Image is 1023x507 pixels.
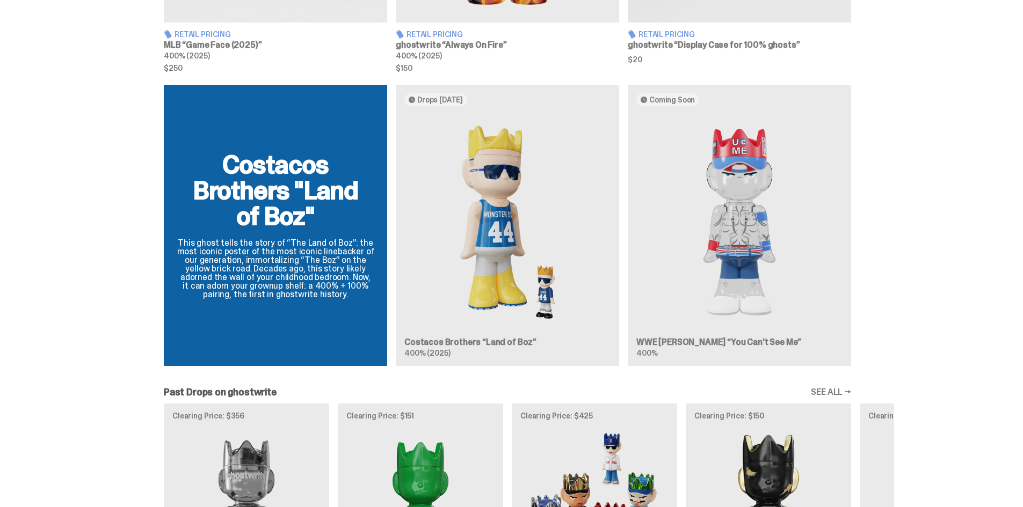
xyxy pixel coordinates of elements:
h2: Past Drops on ghostwrite [164,387,277,397]
img: You Can't See Me [636,115,843,329]
h3: ghostwrite “Display Case for 100% ghosts” [628,41,851,49]
span: 400% (2025) [164,51,209,61]
a: SEE ALL → [811,388,851,396]
p: This ghost tells the story of “The Land of Boz”: the most iconic poster of the most iconic lineba... [177,239,374,299]
span: Retail Pricing [639,31,695,38]
h3: MLB “Game Face (2025)” [164,41,387,49]
h3: ghostwrite “Always On Fire” [396,41,619,49]
p: Clearing Price: $150 [694,412,843,420]
p: Clearing Price: $151 [346,412,495,420]
p: Clearing Price: $100 [868,412,1017,420]
span: $20 [628,56,851,63]
span: 400% (2025) [396,51,441,61]
h3: Costacos Brothers “Land of Boz” [404,338,611,347]
span: Retail Pricing [407,31,463,38]
span: $150 [396,64,619,72]
p: Clearing Price: $356 [172,412,321,420]
span: Coming Soon [649,95,695,104]
p: Clearing Price: $425 [520,412,669,420]
img: Land of Boz [404,115,611,329]
span: Drops [DATE] [417,95,463,104]
span: 400% [636,348,657,358]
h2: Costacos Brothers "Land of Boz" [177,152,374,229]
h3: WWE [PERSON_NAME] “You Can't See Me” [636,338,843,347]
span: Retail Pricing [175,31,231,38]
span: $250 [164,64,387,72]
span: 400% (2025) [404,348,450,358]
